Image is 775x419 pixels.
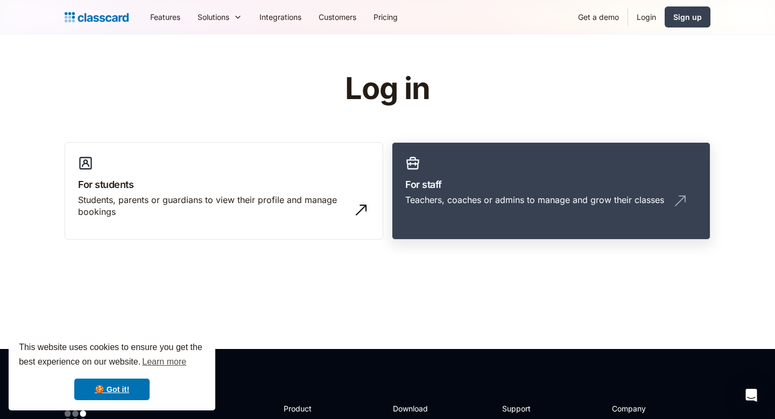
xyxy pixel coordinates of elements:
a: learn more about cookies [140,354,188,370]
a: Sign up [665,6,710,27]
h2: Company [612,403,684,414]
a: For staffTeachers, coaches or admins to manage and grow their classes [392,142,710,240]
div: Teachers, coaches or admins to manage and grow their classes [405,194,664,206]
a: Get a demo [569,5,628,29]
h1: Log in [217,72,559,106]
div: Students, parents or guardians to view their profile and manage bookings [78,194,348,218]
h2: Product [284,403,341,414]
h3: For staff [405,177,697,192]
a: Login [628,5,665,29]
div: Sign up [673,11,702,23]
a: dismiss cookie message [74,379,150,400]
a: home [65,10,129,25]
a: For studentsStudents, parents or guardians to view their profile and manage bookings [65,142,383,240]
h2: Download [393,403,437,414]
a: Features [142,5,189,29]
div: Solutions [198,11,229,23]
h2: Support [502,403,546,414]
a: Integrations [251,5,310,29]
div: cookieconsent [9,331,215,410]
div: Solutions [189,5,251,29]
a: Pricing [365,5,406,29]
span: This website uses cookies to ensure you get the best experience on our website. [19,341,205,370]
a: Customers [310,5,365,29]
div: Open Intercom Messenger [738,382,764,408]
h3: For students [78,177,370,192]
